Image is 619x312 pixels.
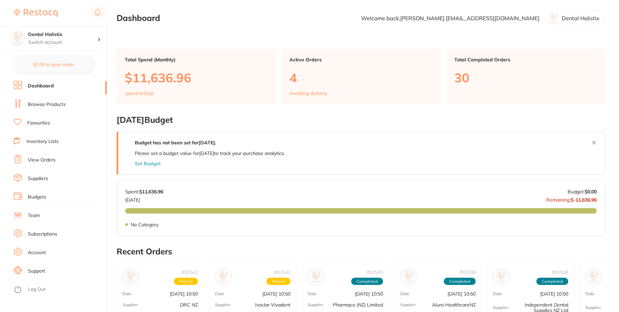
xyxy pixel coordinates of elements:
p: # 92539 [459,269,476,275]
strong: $0.00 [585,189,597,195]
a: Budgets [28,194,46,201]
img: Pharmaco (NZ) Limited [309,271,322,284]
span: Completed [536,278,568,285]
p: Active Orders [289,57,432,62]
p: Remaining: [546,194,597,203]
p: # 92540 [367,269,383,275]
p: # 92542 [181,269,198,275]
p: Pharmaco (NZ) Limited [333,302,383,308]
button: Set Budget [135,161,160,166]
span: Placed [266,278,290,285]
a: Dashboard [28,83,54,89]
p: Spent: [125,189,163,194]
a: Favourites [27,120,50,127]
p: [DATE] 10:50 [540,291,568,297]
button: $0.00 in your order [14,56,93,73]
img: Ivoclar Vivadent [217,271,230,284]
img: Henry Schein Halas (consumables) [587,271,600,284]
p: # 92538 [552,269,568,275]
p: Supplier [400,302,416,307]
span: Placed [174,278,198,285]
p: 30 [454,71,597,85]
p: 4 [289,71,432,85]
p: Total Spend (Monthly) [125,57,267,62]
p: $11,636.96 [125,71,267,85]
img: Restocq Logo [14,9,58,17]
h2: Recent Orders [117,247,605,256]
p: Awaiting delivery [289,91,327,96]
p: Total Completed Orders [454,57,597,62]
strong: $-11,636.96 [571,197,597,203]
a: Total Spend (Monthly)$11,636.96spend inSept [117,49,276,104]
img: Independent Dental Supplies NZ Ltd [495,271,508,284]
p: No Category [131,222,158,227]
span: Completed [444,278,476,285]
p: Date [308,291,317,296]
a: Total Completed Orders30 [446,49,605,104]
a: Inventory Lists [26,138,59,145]
a: Browse Products [28,101,66,108]
a: Subscriptions [28,231,57,238]
img: Dental Holistix [11,32,24,45]
a: View Orders [28,157,56,164]
p: Supplier [308,302,323,307]
p: Budget: [568,189,597,194]
a: Restocq Logo [14,5,58,21]
p: Dental Holistix [562,15,599,21]
p: Supplier [493,305,508,310]
a: Suppliers [28,175,48,182]
p: Date [122,291,132,296]
p: [DATE] 10:50 [355,291,383,297]
p: DRC NZ [180,302,198,308]
a: Support [28,268,45,275]
img: Aluro HealthcareNZ [402,271,415,284]
p: spend in Sept [125,91,154,96]
p: Supplier [215,302,230,307]
p: Date [585,291,595,296]
strong: $11,636.96 [139,189,163,195]
p: Please set a budget value for [DATE] to track your purchase analytics. [135,151,285,156]
a: Team [28,212,40,219]
img: DRC NZ [124,271,137,284]
p: Supplier [585,305,601,310]
a: Account [28,249,46,256]
p: Aluro HealthcareNZ [432,302,476,308]
h2: [DATE] Budget [117,115,605,125]
p: Date [215,291,224,296]
p: Date [400,291,409,296]
a: Log Out [28,286,46,293]
h2: Dashboard [117,13,160,23]
p: [DATE] 10:50 [262,291,290,297]
button: Log Out [14,284,105,295]
strong: Budget has not been set for [DATE] . [135,140,216,146]
p: [DATE] 10:50 [448,291,476,297]
p: Welcome back, [PERSON_NAME] [EMAIL_ADDRESS][DOMAIN_NAME] [361,15,539,21]
h4: Dental Holistix [28,31,97,38]
p: Date [493,291,502,296]
p: [DATE] [125,194,163,203]
a: Active Orders4Awaiting delivery [281,49,440,104]
p: [DATE] 10:50 [170,291,198,297]
p: Switch account [28,39,97,46]
p: Supplier [122,302,138,307]
p: # 92541 [274,269,290,275]
p: Ivoclar Vivadent [255,302,290,308]
span: Completed [351,278,383,285]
